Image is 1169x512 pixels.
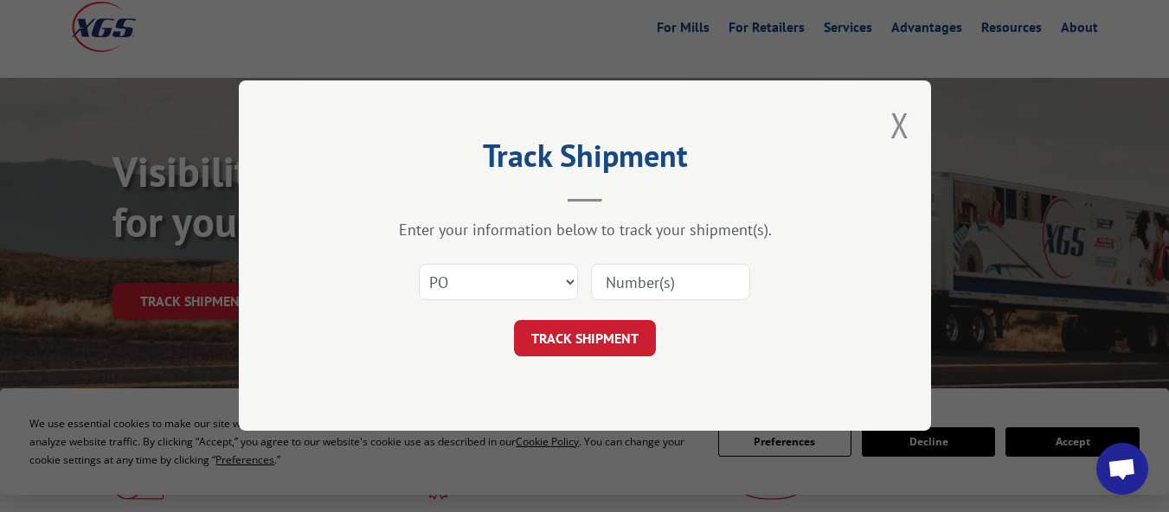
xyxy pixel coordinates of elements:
[890,102,909,148] button: Close modal
[591,265,750,301] input: Number(s)
[325,221,845,240] div: Enter your information below to track your shipment(s).
[1096,443,1148,495] div: Open chat
[514,321,656,357] button: TRACK SHIPMENT
[325,144,845,176] h2: Track Shipment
